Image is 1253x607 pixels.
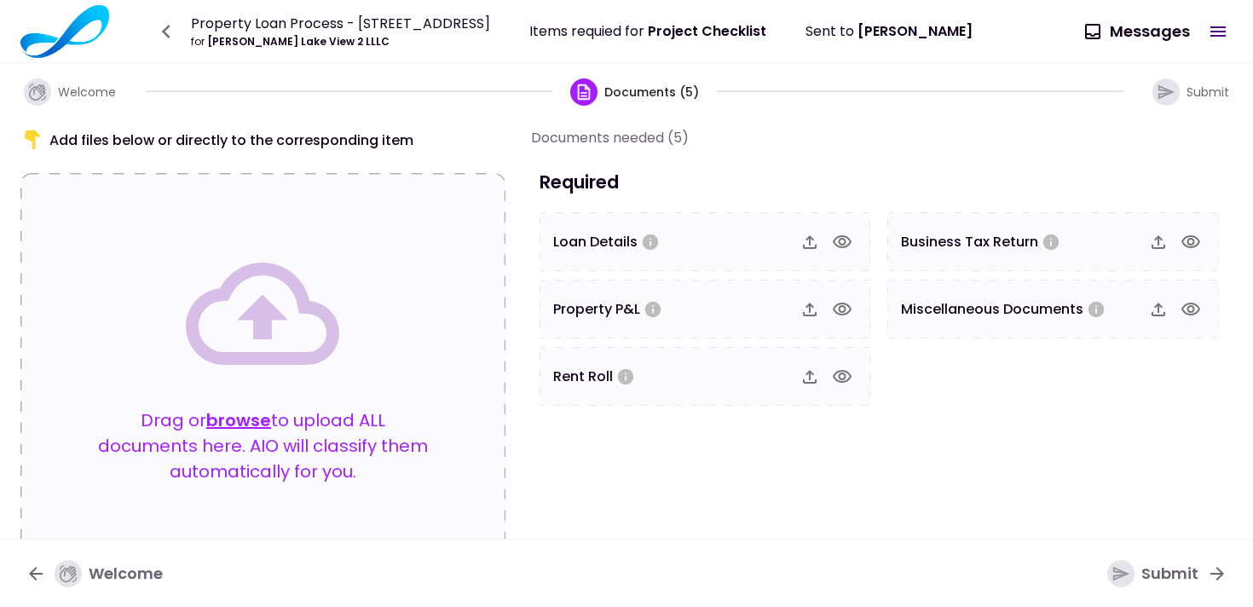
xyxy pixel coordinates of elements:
span: Property P&L [553,299,640,319]
span: Miscellaneous Documents [901,299,1083,319]
span: Rent Roll [553,367,613,386]
div: Welcome [55,560,163,587]
h3: Required [531,169,1227,195]
svg: Please upload latest P&L for the property [644,300,662,319]
button: Submit [1094,552,1241,596]
svg: Please upload up-to-date Rent Roll [616,367,635,386]
svg: Please upload last year business tax return [1042,233,1060,251]
div: Submit [1107,560,1198,587]
span: Loan Details [553,232,638,251]
span: Business Tax Return [901,232,1038,251]
div: Documents needed (5) [531,127,689,148]
div: Property Loan Process - [STREET_ADDRESS] [191,13,490,34]
svg: Please upload [641,233,660,251]
div: Sent to [805,20,973,42]
button: Welcome [10,65,130,119]
span: for [191,34,205,49]
p: Drag or to upload ALL documents here. AIO will classify them automatically for you. [89,408,437,484]
button: Messages [1072,9,1204,54]
button: browse [206,408,271,433]
span: [PERSON_NAME] [857,21,973,41]
button: Submit [1139,65,1243,119]
span: Documents (5) [604,84,699,101]
svg: Please upload other documents here [1087,300,1106,319]
div: Add files below or directly to the corresponding item [20,127,505,153]
div: [PERSON_NAME] Lake View 2 LLLC [191,34,490,49]
span: Welcome [58,84,116,101]
button: Documents (5) [568,65,701,119]
div: Items requied for [529,20,766,42]
img: Logo [20,5,109,58]
span: Submit [1187,84,1229,101]
button: Welcome [12,552,176,596]
span: Project Checklist [648,21,766,41]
